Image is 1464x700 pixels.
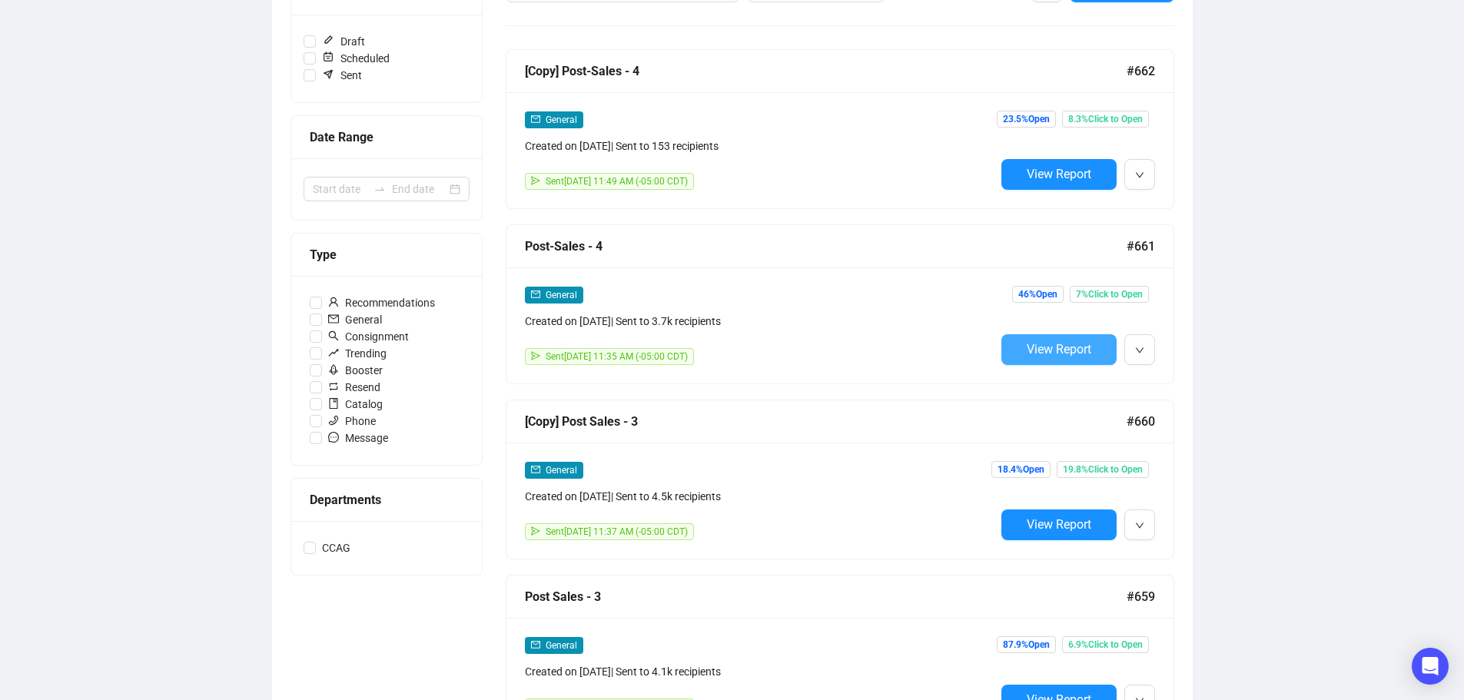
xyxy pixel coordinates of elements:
span: View Report [1027,167,1091,181]
span: Draft [316,33,371,50]
div: Created on [DATE] | Sent to 4.5k recipients [525,488,995,505]
span: Sent [316,67,368,84]
span: retweet [328,381,339,392]
button: View Report [1001,509,1117,540]
span: General [546,465,577,476]
span: Sent [DATE] 11:35 AM (-05:00 CDT) [546,351,688,362]
input: Start date [313,181,367,197]
span: down [1135,521,1144,530]
span: send [531,526,540,536]
span: Trending [322,345,393,362]
span: message [328,432,339,443]
span: send [531,176,540,185]
span: View Report [1027,342,1091,357]
span: Sent [DATE] 11:49 AM (-05:00 CDT) [546,176,688,187]
span: Message [322,430,394,446]
span: mail [531,290,540,299]
span: 46% Open [1012,286,1064,303]
span: View Report [1027,517,1091,532]
span: 19.8% Click to Open [1057,461,1149,478]
input: End date [392,181,447,197]
span: CCAG [316,539,357,556]
span: down [1135,171,1144,180]
span: book [328,398,339,409]
a: [Copy] Post-Sales - 4#662mailGeneralCreated on [DATE]| Sent to 153 recipientssendSent[DATE] 11:49... [506,49,1174,209]
span: swap-right [373,183,386,195]
span: 8.3% Click to Open [1062,111,1149,128]
div: Post-Sales - 4 [525,237,1127,256]
span: rise [328,347,339,358]
div: Date Range [310,128,463,147]
span: #662 [1127,61,1155,81]
div: Type [310,245,463,264]
span: General [546,640,577,651]
span: mail [328,314,339,324]
span: Scheduled [316,50,396,67]
span: General [322,311,388,328]
div: Departments [310,490,463,509]
span: Booster [322,362,389,379]
div: [Copy] Post-Sales - 4 [525,61,1127,81]
span: Resend [322,379,387,396]
span: search [328,330,339,341]
a: [Copy] Post Sales - 3#660mailGeneralCreated on [DATE]| Sent to 4.5k recipientssendSent[DATE] 11:3... [506,400,1174,559]
span: Sent [DATE] 11:37 AM (-05:00 CDT) [546,526,688,537]
span: 7% Click to Open [1070,286,1149,303]
div: Created on [DATE] | Sent to 153 recipients [525,138,995,154]
div: Open Intercom Messenger [1412,648,1449,685]
button: View Report [1001,334,1117,365]
span: phone [328,415,339,426]
span: Catalog [322,396,389,413]
a: Post-Sales - 4#661mailGeneralCreated on [DATE]| Sent to 3.7k recipientssendSent[DATE] 11:35 AM (-... [506,224,1174,384]
span: #660 [1127,412,1155,431]
span: General [546,114,577,125]
span: to [373,183,386,195]
div: Post Sales - 3 [525,587,1127,606]
span: General [546,290,577,300]
span: Phone [322,413,382,430]
button: View Report [1001,159,1117,190]
span: #659 [1127,587,1155,606]
span: #661 [1127,237,1155,256]
span: Recommendations [322,294,441,311]
span: mail [531,640,540,649]
span: send [531,351,540,360]
span: 23.5% Open [997,111,1056,128]
div: Created on [DATE] | Sent to 4.1k recipients [525,663,995,680]
span: 87.9% Open [997,636,1056,653]
span: user [328,297,339,307]
div: Created on [DATE] | Sent to 3.7k recipients [525,313,995,330]
span: mail [531,114,540,124]
span: rocket [328,364,339,375]
span: Consignment [322,328,415,345]
span: mail [531,465,540,474]
span: 6.9% Click to Open [1062,636,1149,653]
span: 18.4% Open [991,461,1051,478]
div: [Copy] Post Sales - 3 [525,412,1127,431]
span: down [1135,346,1144,355]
